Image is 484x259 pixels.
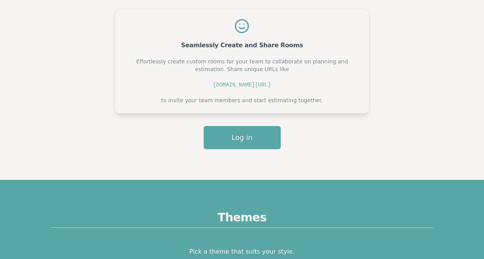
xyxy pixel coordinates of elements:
[204,126,281,149] button: Log in
[213,82,271,88] span: [DOMAIN_NAME][URL]
[124,42,360,48] div: Seamlessly Create and Share Rooms
[124,58,360,104] div: Effortlessly create custom rooms for your team to collaborate on planning and estimation. Share u...
[51,211,433,228] h2: Themes
[51,246,433,257] p: Pick a theme that suits your style.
